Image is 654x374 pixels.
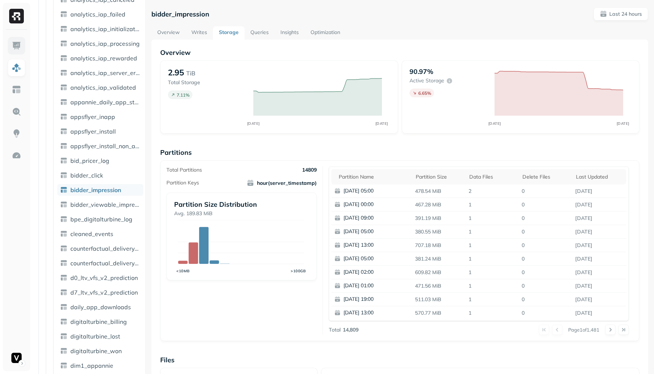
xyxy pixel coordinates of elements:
span: d7_ltv_vfs_v2_prediction [70,289,138,296]
a: analytics_iap_validated [57,82,143,93]
a: Storage [213,26,245,40]
p: 0 [519,212,572,225]
p: Avg. 189.83 MiB [174,210,309,217]
p: 511.03 MiB [412,293,466,306]
a: bidder_click [57,169,143,181]
span: bidder_viewable_impression [70,201,140,208]
img: table [60,201,67,208]
div: Partition size [416,173,462,180]
img: Assets [12,63,21,72]
img: table [60,274,67,281]
a: daily_app_downloads [57,301,143,313]
p: 1 [466,253,519,265]
tspan: [DATE] [616,121,629,126]
p: [DATE] 05:00 [343,228,415,235]
p: 1 [466,225,519,238]
p: 1 [466,280,519,292]
a: appsflyer_inapp [57,111,143,123]
span: dim1_appannie [70,362,113,369]
span: appsflyer_inapp [70,113,115,120]
p: [DATE] 05:00 [343,187,415,195]
a: analytics_iap_processing [57,38,143,49]
button: [DATE] 05:00 [331,225,418,238]
a: counterfactual_delivery_control [57,243,143,254]
img: table [60,128,67,135]
p: 609.82 MiB [412,266,466,279]
p: [DATE] 00:00 [343,201,415,208]
span: digitalturbine_lost [70,333,120,340]
img: table [60,230,67,238]
img: Optimization [12,151,21,160]
a: Queries [245,26,275,40]
div: Partition name [339,173,408,180]
p: 381.24 MiB [412,253,466,265]
p: Overview [160,48,639,57]
img: Insights [12,129,21,138]
span: digitalturbine_won [70,347,122,355]
img: Dashboard [12,41,21,51]
a: dim1_appannie [57,360,143,371]
a: appannie_daily_app_stats_agg [57,96,143,108]
p: Sep 17, 2025 [572,280,626,292]
span: analytics_iap_rewarded [70,55,137,62]
img: Ryft [9,9,24,23]
img: table [60,157,67,164]
p: 6.65 % [418,90,431,96]
img: table [60,40,67,47]
a: counterfactual_delivery_control_staging [57,257,143,269]
img: table [60,69,67,76]
span: bid_pricer_log [70,157,109,164]
p: bidder_impression [151,10,209,18]
p: Sep 17, 2025 [572,307,626,319]
img: table [60,142,67,150]
p: 1 [466,212,519,225]
div: Delete Files [522,173,569,180]
span: analytics_iap_validated [70,84,136,91]
p: 467.28 MiB [412,198,466,211]
p: Sep 17, 2025 [572,225,626,238]
button: [DATE] 13:00 [331,239,418,252]
a: digitalturbine_won [57,345,143,357]
p: TiB [186,69,195,78]
p: Total Partitions [166,167,202,173]
p: Total Storage [168,79,246,86]
p: 0 [519,293,572,306]
span: analytics_iap_processing [70,40,140,47]
p: [DATE] 09:00 [343,214,415,222]
span: hour(server_timestamp) [247,179,317,187]
p: Total [329,326,341,333]
a: Writes [185,26,213,40]
tspan: >100GB [291,269,306,273]
tspan: [DATE] [488,121,501,126]
span: digitalturbine_billing [70,318,127,325]
a: analytics_iap_server_error [57,67,143,79]
img: Voodoo [11,353,22,363]
p: Sep 17, 2025 [572,239,626,252]
p: 570.77 MiB [412,307,466,319]
p: 0 [519,198,572,211]
a: d7_ltv_vfs_v2_prediction [57,287,143,298]
p: Sep 17, 2025 [572,253,626,265]
img: table [60,84,67,91]
p: 1 [466,307,519,319]
button: Last 24 hours [594,7,648,20]
button: [DATE] 09:00 [331,212,418,225]
span: counterfactual_delivery_control_staging [70,259,140,267]
p: [DATE] 05:00 [343,255,415,262]
p: 0 [519,253,572,265]
p: Last 24 hours [609,11,642,18]
p: Partition Size Distribution [174,200,309,209]
button: [DATE] 19:00 [331,293,418,306]
span: bidder_click [70,172,103,179]
p: 1 [466,198,519,211]
span: appsflyer_install_non_attr [70,142,140,150]
a: bidder_impression [57,184,143,196]
p: 1 [466,266,519,279]
button: [DATE] 00:00 [331,198,418,211]
p: 0 [519,225,572,238]
a: d0_ltv_vfs_v2_prediction [57,272,143,284]
img: table [60,172,67,179]
span: analytics_iap_server_error [70,69,140,76]
span: daily_app_downloads [70,303,131,311]
p: 0 [519,239,572,252]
